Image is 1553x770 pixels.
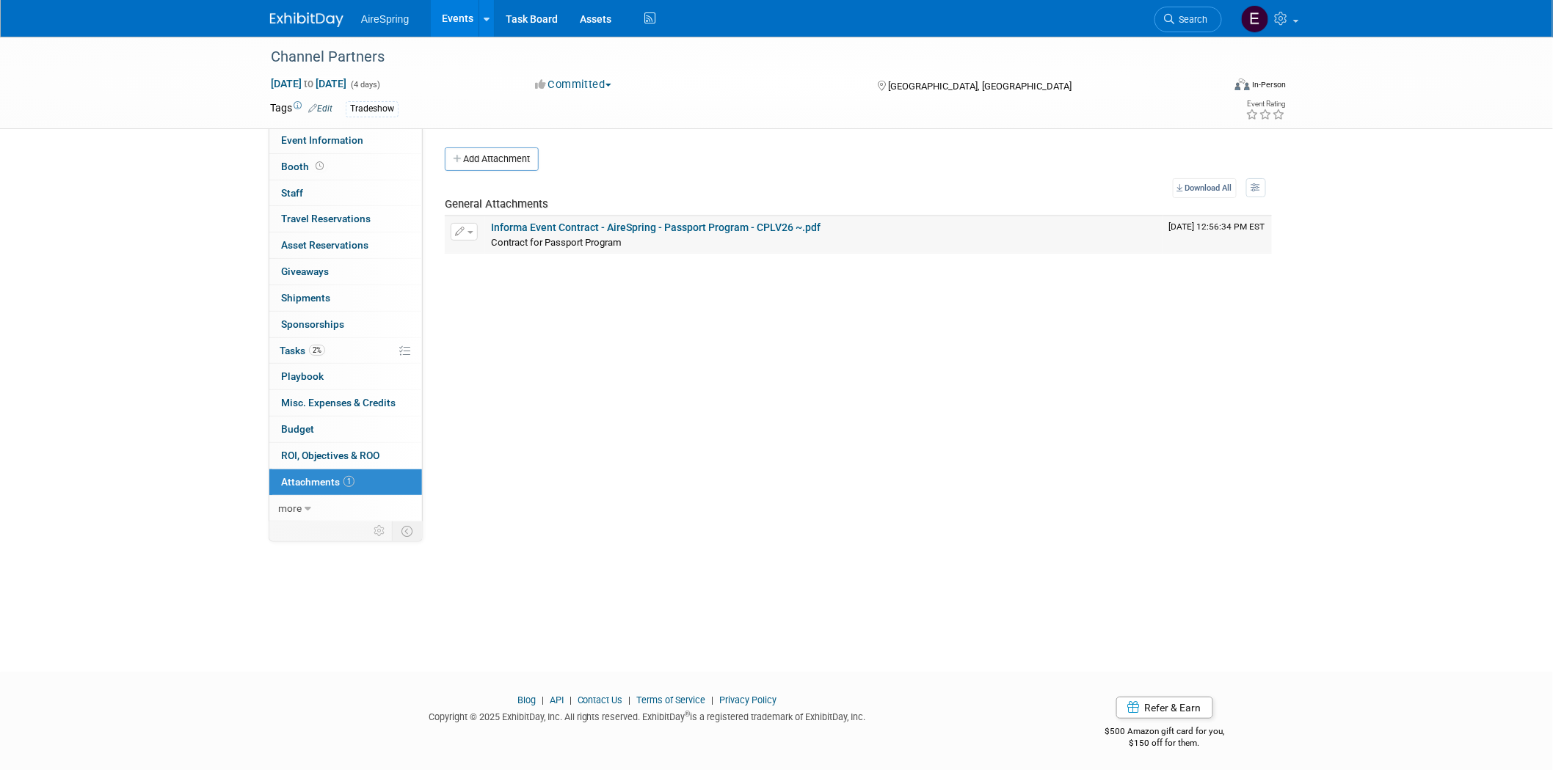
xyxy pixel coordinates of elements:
[270,707,1025,724] div: Copyright © 2025 ExhibitDay, Inc. All rights reserved. ExhibitDay is a registered trademark of Ex...
[361,13,409,25] span: AireSpring
[281,161,327,172] span: Booth
[517,694,536,705] a: Blog
[685,710,691,718] sup: ®
[313,161,327,172] span: Booth not reserved yet
[269,285,422,311] a: Shipments
[367,521,393,540] td: Personalize Event Tab Strip
[393,521,423,540] td: Toggle Event Tabs
[281,450,379,461] span: ROI, Objectives & ROO
[269,232,422,258] a: Asset Reservations
[538,694,548,705] span: |
[1252,79,1287,90] div: In-Person
[349,80,380,89] span: (4 days)
[720,694,777,705] a: Privacy Policy
[269,206,422,232] a: Travel Reservations
[346,101,399,117] div: Tradeshow
[625,694,635,705] span: |
[269,469,422,495] a: Attachments1
[1246,100,1286,108] div: Event Rating
[888,81,1072,92] span: [GEOGRAPHIC_DATA], [GEOGRAPHIC_DATA]
[491,221,821,233] a: Informa Event Contract - AireSpring - Passport Program - CPLV26 ~.pdf
[280,345,325,356] span: Tasks
[308,103,332,114] a: Edit
[445,147,539,171] button: Add Attachment
[270,100,332,117] td: Tags
[566,694,575,705] span: |
[1116,697,1213,719] a: Refer & Earn
[281,423,314,435] span: Budget
[1135,76,1287,98] div: Event Format
[281,187,303,199] span: Staff
[269,128,422,153] a: Event Information
[302,78,316,89] span: to
[281,134,363,146] span: Event Information
[269,180,422,206] a: Staff
[269,390,422,416] a: Misc. Expenses & Credits
[1174,14,1208,25] span: Search
[445,197,548,210] span: General Attachments
[1235,78,1250,90] img: Format-Inperson.png
[708,694,718,705] span: |
[1047,737,1284,749] div: $150 off for them.
[269,443,422,469] a: ROI, Objectives & ROO
[1241,5,1269,33] img: erica arjona
[491,237,622,248] span: Contract for Passport Program
[1163,216,1272,253] td: Upload Timestamp
[269,312,422,337] a: Sponsorships
[270,12,343,27] img: ExhibitDay
[269,259,422,285] a: Giveaways
[309,345,325,356] span: 2%
[281,476,354,488] span: Attachments
[281,265,329,277] span: Giveaways
[269,154,422,180] a: Booth
[281,239,368,251] span: Asset Reservations
[266,44,1200,70] div: Channel Partners
[343,476,354,487] span: 1
[550,694,564,705] a: API
[269,496,422,521] a: more
[1173,178,1237,198] a: Download All
[578,694,623,705] a: Contact Us
[281,370,324,382] span: Playbook
[281,213,371,224] span: Travel Reservations
[281,292,330,304] span: Shipments
[281,318,344,330] span: Sponsorships
[269,338,422,364] a: Tasks2%
[1154,7,1222,32] a: Search
[637,694,706,705] a: Terms of Service
[1047,716,1284,749] div: $500 Amazon gift card for you,
[1169,221,1265,232] span: Upload Timestamp
[530,77,617,92] button: Committed
[269,364,422,389] a: Playbook
[281,397,396,408] span: Misc. Expenses & Credits
[278,502,302,514] span: more
[270,77,347,90] span: [DATE] [DATE]
[269,417,422,442] a: Budget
